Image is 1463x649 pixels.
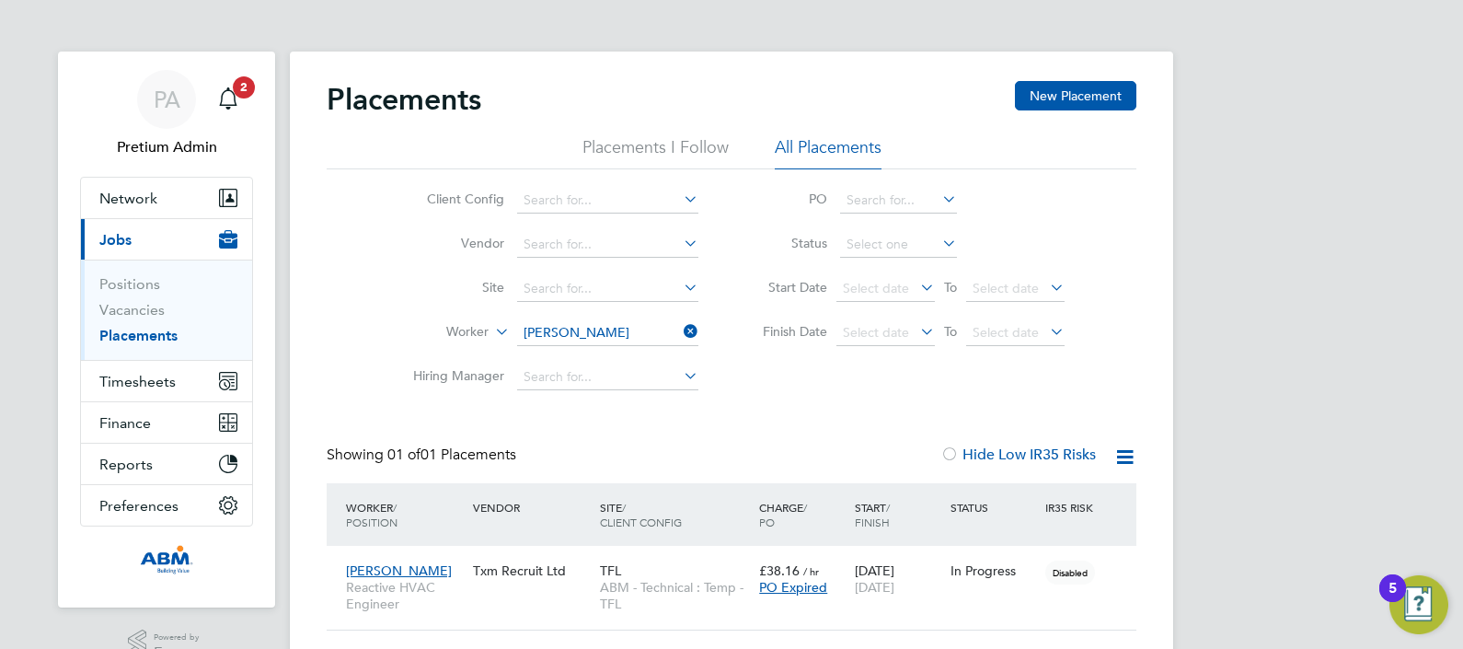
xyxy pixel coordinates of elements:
[327,446,520,465] div: Showing
[99,275,160,293] a: Positions
[99,301,165,319] a: Vacancies
[517,232,698,258] input: Search for...
[600,579,750,612] span: ABM - Technical : Temp - TFL
[850,553,946,605] div: [DATE]
[346,500,397,529] span: / Position
[327,81,481,118] h2: Placements
[939,275,962,299] span: To
[387,446,420,464] span: 01 of
[517,320,698,346] input: Search for...
[850,491,946,539] div: Start
[744,235,827,251] label: Status
[946,491,1042,524] div: Status
[1045,561,1095,585] span: Disabled
[595,491,755,539] div: Site
[803,564,819,578] span: / hr
[775,136,881,169] li: All Placements
[950,562,1037,579] div: In Progress
[940,446,1096,464] label: Hide Low IR35 Risks
[939,319,962,343] span: To
[759,562,800,579] span: £38.16
[81,260,252,360] div: Jobs
[387,446,516,464] span: 01 Placements
[81,444,252,484] button: Reports
[154,87,180,111] span: PA
[517,365,698,390] input: Search for...
[99,456,153,473] span: Reports
[744,279,827,296] label: Start Date
[398,191,504,207] label: Client Config
[99,373,176,390] span: Timesheets
[855,579,894,596] span: [DATE]
[1015,81,1136,110] button: New Placement
[755,491,850,539] div: Charge
[346,562,452,579] span: [PERSON_NAME]
[1389,575,1448,634] button: Open Resource Center, 5 new notifications
[346,579,464,612] span: Reactive HVAC Engineer
[154,630,205,645] span: Powered by
[398,279,504,296] label: Site
[517,188,698,214] input: Search for...
[81,361,252,401] button: Timesheets
[840,188,957,214] input: Search for...
[383,323,489,342] label: Worker
[99,327,178,344] a: Placements
[81,178,252,218] button: Network
[759,500,807,529] span: / PO
[140,545,193,574] img: abm-technical-logo-retina.png
[99,414,151,432] span: Finance
[210,70,247,129] a: 2
[81,402,252,443] button: Finance
[517,276,698,302] input: Search for...
[600,500,682,529] span: / Client Config
[744,191,827,207] label: PO
[840,232,957,258] input: Select one
[744,323,827,340] label: Finish Date
[341,491,468,539] div: Worker
[81,485,252,526] button: Preferences
[843,280,909,296] span: Select date
[1041,491,1104,524] div: IR35 Risk
[233,76,255,99] span: 2
[99,190,157,207] span: Network
[99,231,132,249] span: Jobs
[341,552,1136,568] a: [PERSON_NAME]Reactive HVAC EngineerTxm Recruit LtdTFLABM - Technical : Temp - TFL£38.16 / hrPO Ex...
[80,70,253,158] a: PAPretium Admin
[973,324,1039,341] span: Select date
[80,136,253,158] span: Pretium Admin
[80,545,253,574] a: Go to home page
[81,219,252,260] button: Jobs
[973,280,1039,296] span: Select date
[468,553,595,588] div: Txm Recruit Ltd
[843,324,909,341] span: Select date
[600,562,621,579] span: TFL
[99,497,179,515] span: Preferences
[582,136,729,169] li: Placements I Follow
[468,491,595,524] div: Vendor
[855,500,890,529] span: / Finish
[759,579,827,596] span: PO Expired
[398,235,504,251] label: Vendor
[398,367,504,384] label: Hiring Manager
[1388,588,1397,612] div: 5
[58,52,275,608] nav: Main navigation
